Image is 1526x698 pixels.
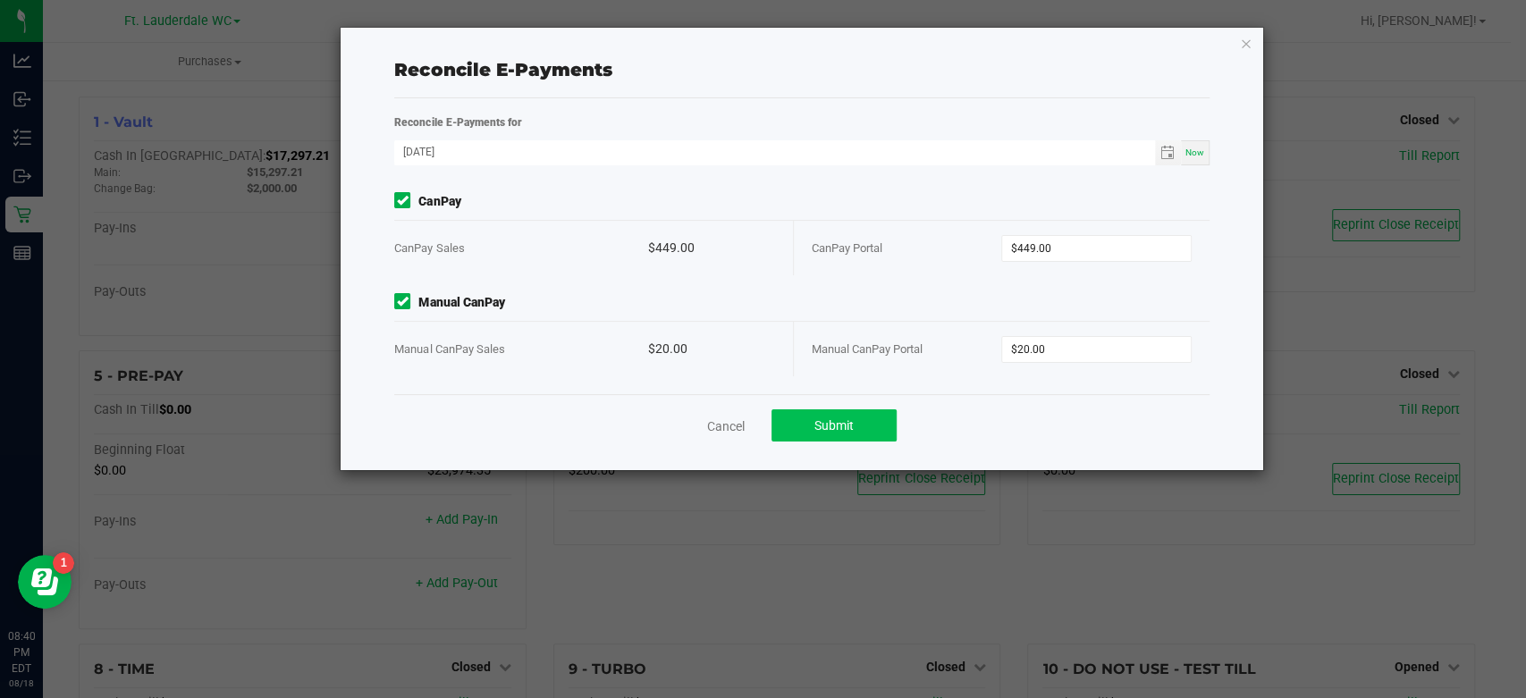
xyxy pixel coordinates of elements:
input: Date [394,140,1154,163]
span: CanPay Portal [812,241,882,255]
form-toggle: Include in reconciliation [394,192,418,211]
span: CanPay Sales [394,241,464,255]
div: $20.00 [648,322,775,376]
strong: Reconcile E-Payments for [394,116,521,129]
form-toggle: Include in reconciliation [394,293,418,312]
iframe: Resource center unread badge [53,552,74,574]
div: Reconcile E-Payments [394,56,1209,83]
strong: Manual CanPay [418,293,504,312]
div: $449.00 [648,221,775,275]
span: Manual CanPay Portal [812,342,923,356]
span: Now [1185,147,1204,157]
button: Submit [771,409,897,442]
span: Submit [814,418,854,433]
iframe: Resource center [18,555,72,609]
strong: CanPay [418,192,460,211]
a: Cancel [707,417,745,435]
span: Toggle calendar [1155,140,1181,165]
span: Manual CanPay Sales [394,342,504,356]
